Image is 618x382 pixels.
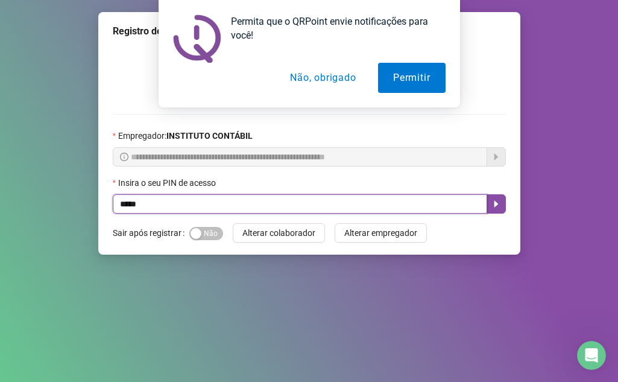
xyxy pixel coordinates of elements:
[577,341,606,370] iframe: Intercom live chat
[344,226,417,240] span: Alterar empregador
[221,14,446,42] div: Permita que o QRPoint envie notificações para você!
[275,63,371,93] button: Não, obrigado
[378,63,445,93] button: Permitir
[491,199,501,209] span: caret-right
[166,131,253,141] strong: INSTITUTO CONTÁBIL
[118,129,253,142] span: Empregador :
[242,226,315,240] span: Alterar colaborador
[233,223,325,243] button: Alterar colaborador
[335,223,427,243] button: Alterar empregador
[113,223,189,243] label: Sair após registrar
[113,176,224,189] label: Insira o seu PIN de acesso
[120,153,128,161] span: info-circle
[173,14,221,63] img: notification icon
